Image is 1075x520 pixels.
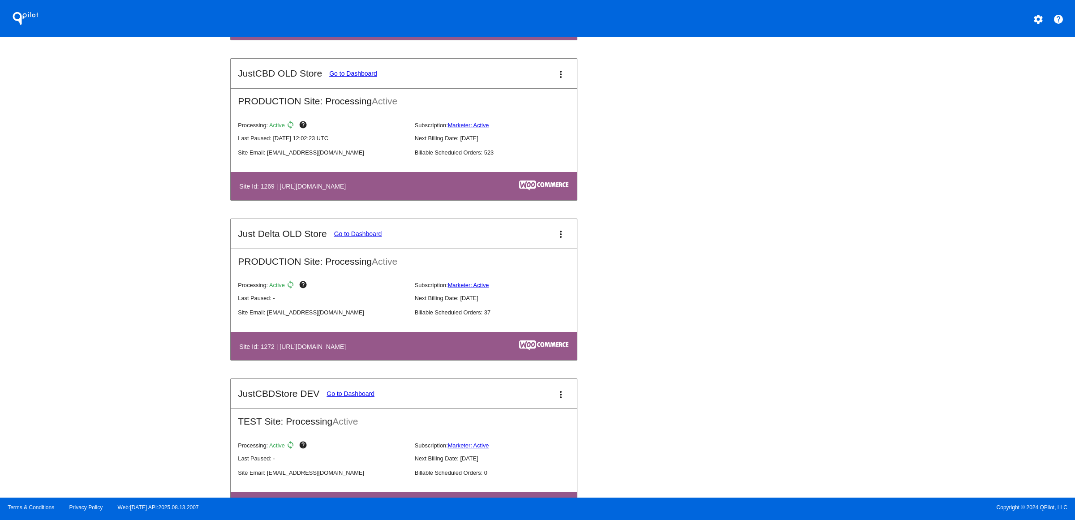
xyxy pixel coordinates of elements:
span: Copyright © 2024 QPilot, LLC [545,504,1067,511]
p: Last Paused: - [238,455,407,462]
mat-icon: help [299,280,310,291]
img: c53aa0e5-ae75-48aa-9bee-956650975ee5 [519,180,568,190]
p: Last Paused: [DATE] 12:02:23 UTC [238,135,407,142]
h2: JustCBD OLD Store [238,68,322,79]
p: Last Paused: - [238,295,407,301]
span: Active [372,96,397,106]
mat-icon: help [299,441,310,451]
mat-icon: more_vert [555,229,566,240]
span: Active [269,122,285,129]
a: Terms & Conditions [8,504,54,511]
mat-icon: settings [1033,14,1044,25]
a: Go to Dashboard [329,70,377,77]
h4: Site Id: 1272 | [URL][DOMAIN_NAME] [239,343,350,350]
p: Billable Scheduled Orders: 0 [415,469,584,476]
p: Processing: [238,441,407,451]
p: Site Email: [EMAIL_ADDRESS][DOMAIN_NAME] [238,469,407,476]
a: Marketer: Active [448,442,489,449]
span: Active [372,256,397,266]
p: Billable Scheduled Orders: 523 [415,149,584,156]
mat-icon: sync [286,280,297,291]
a: Marketer: Active [448,122,489,129]
p: Subscription: [415,122,584,129]
mat-icon: more_vert [555,389,566,400]
p: Subscription: [415,282,584,288]
h2: JustCBDStore DEV [238,388,319,399]
a: Marketer: Active [448,282,489,288]
a: Go to Dashboard [334,230,382,237]
p: Processing: [238,120,407,131]
p: Subscription: [415,442,584,449]
p: Next Billing Date: [DATE] [415,455,584,462]
mat-icon: sync [286,120,297,131]
a: Privacy Policy [69,504,103,511]
mat-icon: more_vert [555,69,566,80]
p: Next Billing Date: [DATE] [415,135,584,142]
h2: PRODUCTION Site: Processing [231,89,577,107]
p: Processing: [238,280,407,291]
h1: QPilot [8,9,43,27]
mat-icon: help [299,120,310,131]
span: Active [332,416,358,426]
a: Go to Dashboard [327,390,374,397]
p: Site Email: [EMAIL_ADDRESS][DOMAIN_NAME] [238,309,407,316]
h2: PRODUCTION Site: Processing [231,249,577,267]
span: Active [269,442,285,449]
p: Billable Scheduled Orders: 37 [415,309,584,316]
mat-icon: sync [286,441,297,451]
h2: Just Delta OLD Store [238,228,327,239]
h2: TEST Site: Processing [231,409,577,427]
img: c53aa0e5-ae75-48aa-9bee-956650975ee5 [519,340,568,350]
a: Web:[DATE] API:2025.08.13.2007 [118,504,199,511]
p: Next Billing Date: [DATE] [415,295,584,301]
p: Site Email: [EMAIL_ADDRESS][DOMAIN_NAME] [238,149,407,156]
span: Active [269,282,285,288]
h4: Site Id: 1269 | [URL][DOMAIN_NAME] [239,183,350,190]
mat-icon: help [1053,14,1064,25]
